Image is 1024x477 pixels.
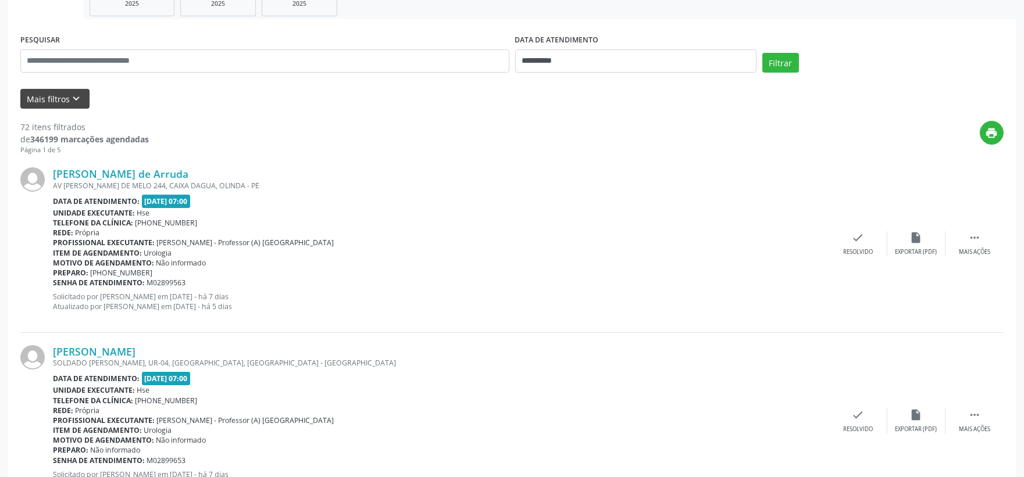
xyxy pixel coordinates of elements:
span: M02899563 [147,278,186,288]
b: Rede: [53,228,73,238]
b: Telefone da clínica: [53,396,133,406]
button: Mais filtroskeyboard_arrow_down [20,89,90,109]
b: Unidade executante: [53,385,135,395]
div: AV [PERSON_NAME] DE MELO 244, CAIXA DAGUA, OLINDA - PE [53,181,829,191]
b: Data de atendimento: [53,196,140,206]
button: print [980,121,1004,145]
span: Não informado [156,435,206,445]
div: Resolvido [843,425,873,433]
div: Resolvido [843,248,873,256]
span: Não informado [156,258,206,268]
div: Mais ações [959,248,990,256]
b: Preparo: [53,268,88,278]
b: Senha de atendimento: [53,278,145,288]
span: [DATE] 07:00 [142,195,191,208]
b: Senha de atendimento: [53,456,145,465]
b: Profissional executante: [53,415,155,425]
i:  [968,408,981,421]
i: check [852,231,865,244]
button: Filtrar [762,53,799,73]
b: Telefone da clínica: [53,218,133,228]
strong: 346199 marcações agendadas [30,134,149,145]
span: [PERSON_NAME] - Professor (A) [GEOGRAPHIC_DATA] [157,415,334,425]
i: insert_drive_file [910,231,923,244]
span: [DATE] 07:00 [142,372,191,385]
a: [PERSON_NAME] de Arruda [53,167,188,180]
i: check [852,408,865,421]
b: Rede: [53,406,73,415]
div: de [20,133,149,145]
span: [PHONE_NUMBER] [91,268,153,278]
b: Motivo de agendamento: [53,435,154,445]
i:  [968,231,981,244]
div: Exportar (PDF) [895,248,937,256]
span: Urologia [144,425,172,435]
span: Própria [76,406,100,415]
label: PESQUISAR [20,31,60,49]
span: Urologia [144,248,172,258]
b: Motivo de agendamento: [53,258,154,268]
img: img [20,167,45,192]
b: Item de agendamento: [53,248,142,258]
i: keyboard_arrow_down [70,92,83,105]
span: M02899653 [147,456,186,465]
span: Própria [76,228,100,238]
div: Exportar (PDF) [895,425,937,433]
div: SOLDADO [PERSON_NAME], UR-04, [GEOGRAPHIC_DATA], [GEOGRAPHIC_DATA] - [GEOGRAPHIC_DATA] [53,358,829,368]
p: Solicitado por [PERSON_NAME] em [DATE] - há 7 dias Atualizado por [PERSON_NAME] em [DATE] - há 5 ... [53,292,829,311]
b: Unidade executante: [53,208,135,218]
b: Data de atendimento: [53,374,140,383]
b: Item de agendamento: [53,425,142,435]
b: Preparo: [53,445,88,455]
a: [PERSON_NAME] [53,345,135,358]
div: Página 1 de 5 [20,145,149,155]
span: Hse [137,385,150,395]
span: [PERSON_NAME] - Professor (A) [GEOGRAPHIC_DATA] [157,238,334,248]
div: Mais ações [959,425,990,433]
img: img [20,345,45,370]
i: print [986,127,998,139]
div: 72 itens filtrados [20,121,149,133]
span: [PHONE_NUMBER] [135,396,198,406]
span: Hse [137,208,150,218]
span: [PHONE_NUMBER] [135,218,198,228]
label: DATA DE ATENDIMENTO [515,31,599,49]
b: Profissional executante: [53,238,155,248]
span: Não informado [91,445,141,455]
i: insert_drive_file [910,408,923,421]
